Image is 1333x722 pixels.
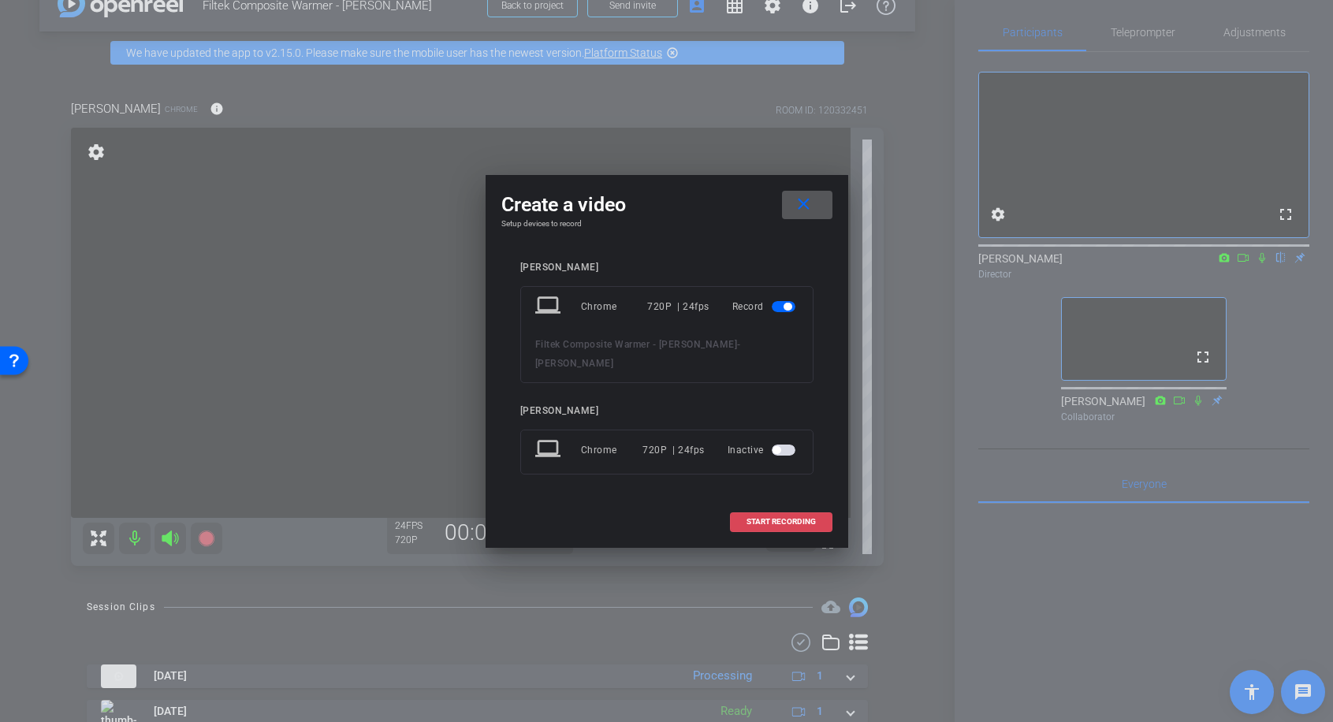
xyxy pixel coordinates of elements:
div: Inactive [728,436,799,464]
span: START RECORDING [747,518,816,526]
h4: Setup devices to record [501,219,832,229]
div: 720P | 24fps [642,436,705,464]
span: - [737,339,741,350]
div: Create a video [501,191,832,219]
mat-icon: laptop [535,436,564,464]
mat-icon: laptop [535,292,564,321]
div: [PERSON_NAME] [520,405,814,417]
div: Chrome [581,436,643,464]
div: [PERSON_NAME] [520,262,814,274]
span: [PERSON_NAME] [535,358,614,369]
div: Record [732,292,799,321]
span: Filtek Composite Warmer - [PERSON_NAME] [535,339,738,350]
div: 720P | 24fps [647,292,709,321]
button: START RECORDING [730,512,832,532]
div: Chrome [581,292,648,321]
mat-icon: close [794,195,814,214]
